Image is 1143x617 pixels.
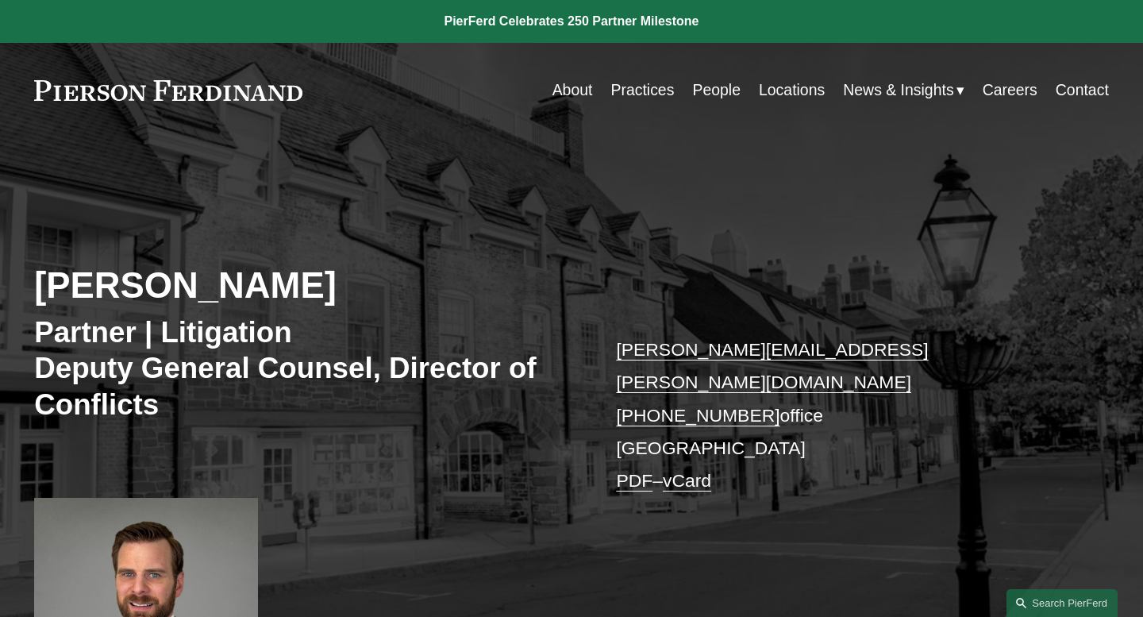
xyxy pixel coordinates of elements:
[1056,75,1109,106] a: Contact
[616,339,928,392] a: [PERSON_NAME][EMAIL_ADDRESS][PERSON_NAME][DOMAIN_NAME]
[34,264,571,308] h2: [PERSON_NAME]
[663,470,711,491] a: vCard
[692,75,741,106] a: People
[616,470,652,491] a: PDF
[610,75,674,106] a: Practices
[843,75,964,106] a: folder dropdown
[843,76,953,104] span: News & Insights
[34,314,571,422] h3: Partner | Litigation Deputy General Counsel, Director of Conflicts
[552,75,593,106] a: About
[983,75,1037,106] a: Careers
[1006,589,1118,617] a: Search this site
[616,405,779,426] a: [PHONE_NUMBER]
[616,334,1064,497] p: office [GEOGRAPHIC_DATA] –
[759,75,825,106] a: Locations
